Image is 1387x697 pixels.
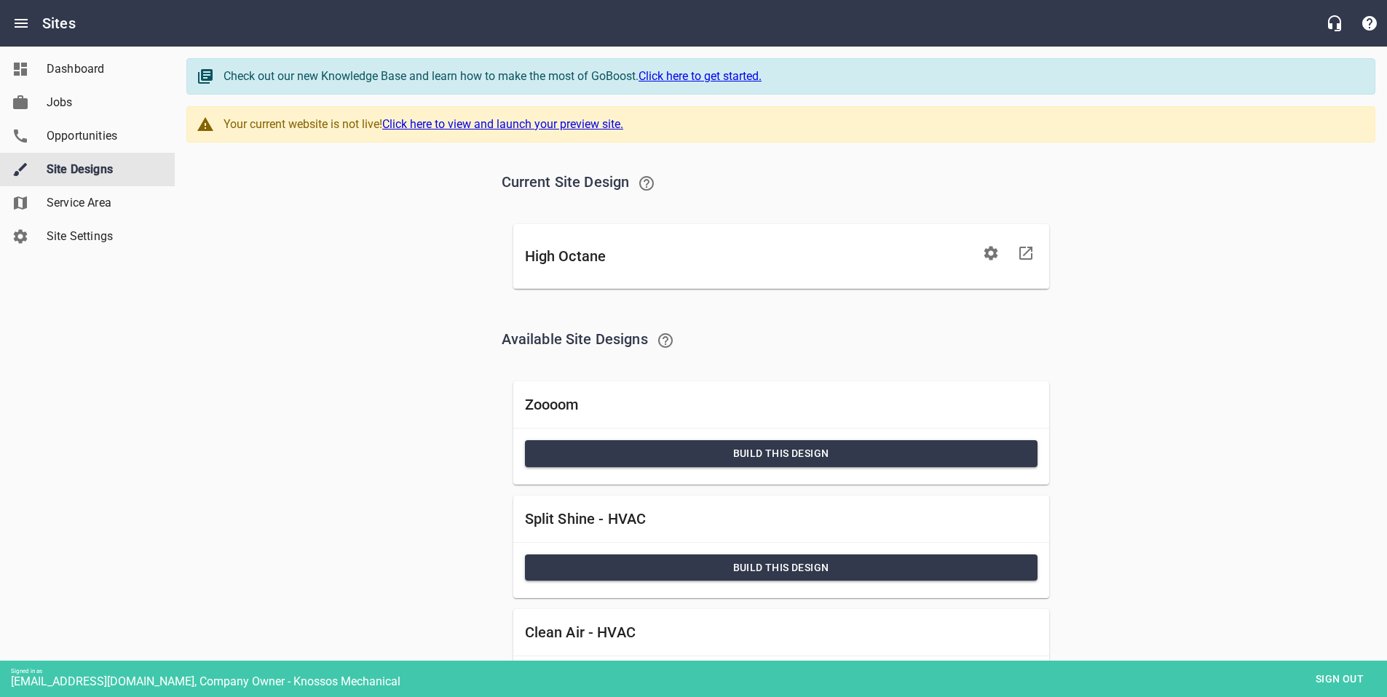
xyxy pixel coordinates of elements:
div: Signed in as [11,668,1387,674]
h6: Zoooom [525,393,1038,416]
h6: Clean Air - HVAC [525,621,1038,644]
a: Click here to get started. [639,69,762,83]
span: Build this Design [537,445,1026,463]
span: Opportunities [47,127,157,145]
a: Click here to view and launch your preview site. [382,117,623,131]
button: Sign out [1303,666,1376,693]
span: Service Area [47,194,157,212]
span: Site Designs [47,161,157,178]
span: Dashboard [47,60,157,78]
h6: Split Shine - HVAC [525,507,1038,530]
h6: Sites [42,12,76,35]
a: Learn about our recommended Site updates [629,166,664,201]
h6: High Octane [525,244,973,268]
div: [EMAIL_ADDRESS][DOMAIN_NAME], Company Owner - Knossos Mechanical [11,674,1387,688]
button: Support Portal [1352,6,1387,41]
span: Sign out [1309,670,1370,688]
a: Learn about switching Site Designs [648,323,683,358]
h6: Current Site Design [502,166,1061,201]
button: Build this Design [525,554,1038,581]
button: Live Chat [1317,6,1352,41]
button: Open drawer [4,6,39,41]
span: Jobs [47,94,157,111]
div: Your current website is not live! [224,116,1360,133]
span: Build this Design [537,559,1026,577]
span: Site Settings [47,228,157,245]
div: Check out our new Knowledge Base and learn how to make the most of GoBoost. [224,68,1360,85]
a: Your current website is not live!Click here to view and launch your preview site. [186,106,1375,143]
h6: Available Site Designs [502,323,1061,358]
button: Build this Design [525,440,1038,467]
